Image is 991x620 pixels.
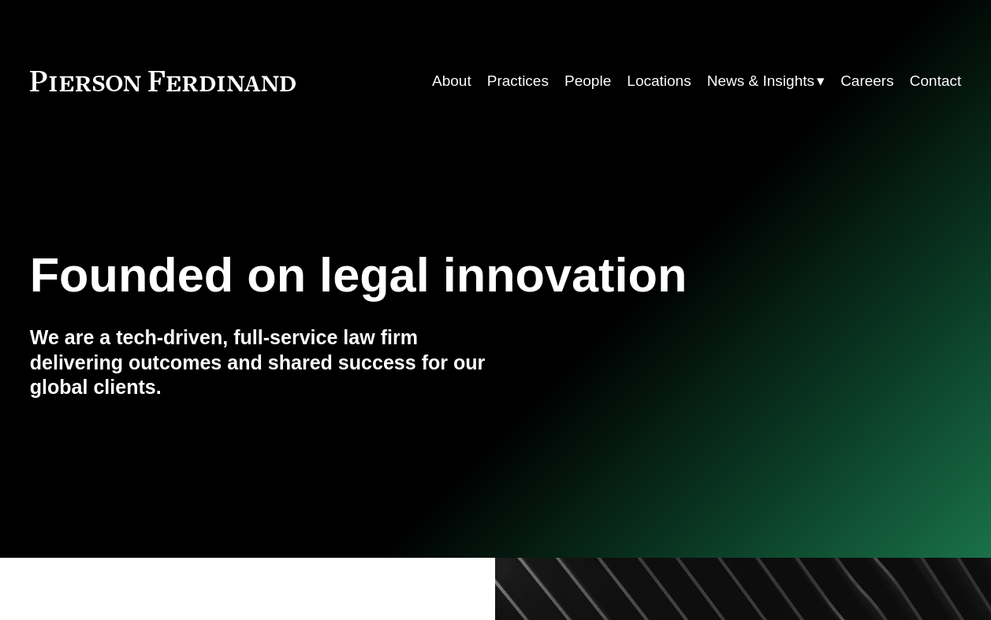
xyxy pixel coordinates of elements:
[564,66,611,96] a: People
[707,68,814,95] span: News & Insights
[30,247,807,303] h1: Founded on legal innovation
[487,66,549,96] a: Practices
[30,325,496,400] h4: We are a tech-driven, full-service law firm delivering outcomes and shared success for our global...
[707,66,825,96] a: folder dropdown
[910,66,961,96] a: Contact
[627,66,691,96] a: Locations
[432,66,471,96] a: About
[840,66,894,96] a: Careers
